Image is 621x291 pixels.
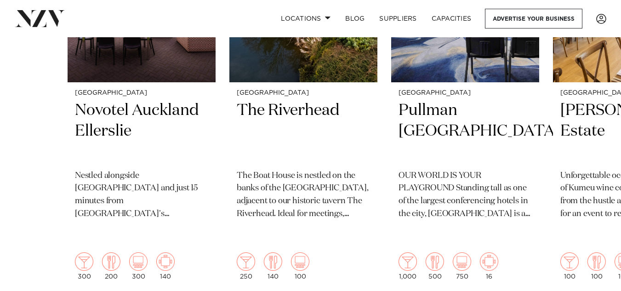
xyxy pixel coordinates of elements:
p: Nestled alongside [GEOGRAPHIC_DATA] and just 15 minutes from [GEOGRAPHIC_DATA]'s [GEOGRAPHIC_DATA... [75,170,208,221]
p: The Boat House is nestled on the banks of the [GEOGRAPHIC_DATA], adjacent to our historic tavern ... [237,170,370,221]
img: meeting.png [480,252,498,271]
a: Locations [273,9,338,29]
h2: Novotel Auckland Ellerslie [75,100,208,162]
small: [GEOGRAPHIC_DATA] [237,90,370,97]
div: 250 [237,252,255,280]
small: [GEOGRAPHIC_DATA] [399,90,532,97]
img: cocktail.png [399,252,417,271]
a: SUPPLIERS [372,9,424,29]
img: theatre.png [129,252,148,271]
div: 140 [156,252,175,280]
a: BLOG [338,9,372,29]
small: [GEOGRAPHIC_DATA] [75,90,208,97]
div: 1,000 [399,252,417,280]
img: dining.png [102,252,120,271]
div: 100 [587,252,606,280]
div: 750 [453,252,471,280]
div: 500 [426,252,444,280]
img: meeting.png [156,252,175,271]
img: dining.png [426,252,444,271]
div: 100 [560,252,579,280]
div: 300 [129,252,148,280]
a: Capacities [424,9,479,29]
img: dining.png [264,252,282,271]
img: dining.png [587,252,606,271]
img: cocktail.png [75,252,93,271]
h2: Pullman [GEOGRAPHIC_DATA] [399,100,532,162]
div: 300 [75,252,93,280]
div: 140 [264,252,282,280]
div: 200 [102,252,120,280]
a: Advertise your business [485,9,582,29]
img: cocktail.png [560,252,579,271]
h2: The Riverhead [237,100,370,162]
img: theatre.png [453,252,471,271]
img: nzv-logo.png [15,10,65,27]
img: theatre.png [291,252,309,271]
p: OUR WORLD IS YOUR PLAYGROUND Standing tall as one of the largest conferencing hotels in the city,... [399,170,532,221]
div: 100 [291,252,309,280]
div: 16 [480,252,498,280]
img: cocktail.png [237,252,255,271]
